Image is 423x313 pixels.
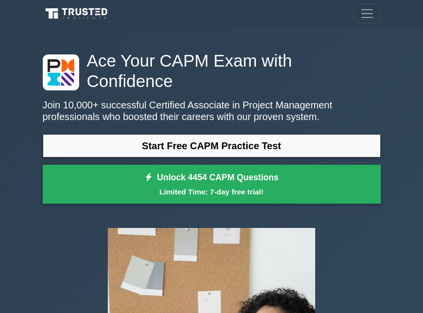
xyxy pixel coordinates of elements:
a: Start Free CAPM Practice Test [43,134,381,157]
button: Toggle navigation [354,4,381,23]
a: Unlock 4454 CAPM QuestionsLimited Time: 7-day free trial! [43,165,381,204]
h1: Ace Your CAPM Exam with Confidence [43,51,381,91]
small: Limited Time: 7-day free trial! [55,186,369,197]
p: Join 10,000+ successful Certified Associate in Project Management professionals who boosted their... [43,99,381,122]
